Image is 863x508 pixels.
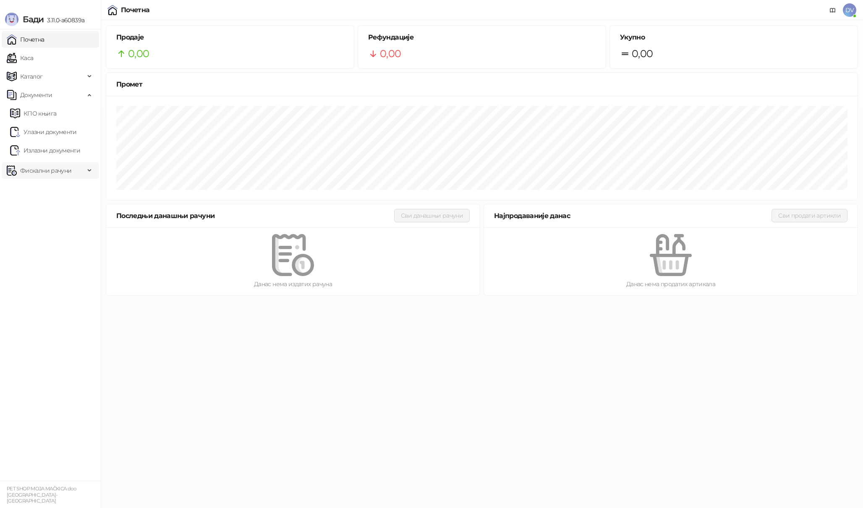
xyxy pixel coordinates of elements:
[632,46,653,62] span: 0,00
[44,16,84,24] span: 3.11.0-a60839a
[116,211,394,221] div: Последњи данашњи рачуни
[10,105,56,122] a: KPO knjigaКПО књига
[128,46,149,62] span: 0,00
[5,13,18,26] img: Logo
[497,279,844,289] div: Данас нема продатих артикала
[380,46,401,62] span: 0,00
[394,209,470,222] button: Сви данашњи рачуни
[620,32,847,42] h5: Укупно
[120,279,466,289] div: Данас нема издатих рачуна
[826,3,839,17] a: Документација
[771,209,847,222] button: Сви продати артикли
[116,32,344,42] h5: Продаје
[10,124,77,140] a: Ulazni dokumentiУлазни документи
[20,68,43,85] span: Каталог
[121,7,150,13] div: Почетна
[368,32,596,42] h5: Рефундације
[7,50,33,66] a: Каса
[7,31,44,48] a: Почетна
[116,79,847,89] div: Промет
[7,486,76,504] small: PET SHOP MOJA MAČKICA doo [GEOGRAPHIC_DATA]-[GEOGRAPHIC_DATA]
[843,3,856,17] span: DV
[20,162,71,179] span: Фискални рачуни
[23,14,44,24] span: Бади
[494,211,771,221] div: Најпродаваније данас
[20,87,52,103] span: Документи
[10,142,80,159] a: Излазни документи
